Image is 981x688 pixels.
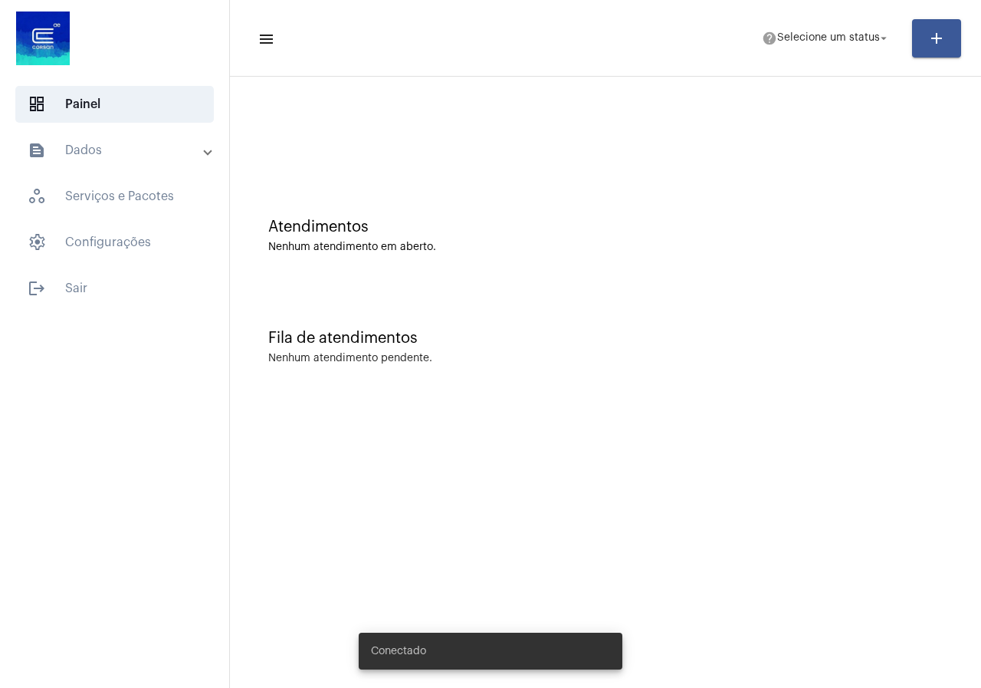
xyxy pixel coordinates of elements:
span: sidenav icon [28,95,46,114]
span: Conectado [371,644,426,659]
span: sidenav icon [28,233,46,252]
span: Sair [15,270,214,307]
span: Serviços e Pacotes [15,178,214,215]
mat-icon: sidenav icon [28,279,46,298]
mat-expansion-panel-header: sidenav iconDados [9,132,229,169]
div: Atendimentos [268,219,943,235]
span: Selecione um status [777,33,880,44]
div: Nenhum atendimento em aberto. [268,242,943,253]
mat-icon: help [762,31,777,46]
mat-icon: arrow_drop_down [877,31,891,45]
img: d4669ae0-8c07-2337-4f67-34b0df7f5ae4.jpeg [12,8,74,69]
mat-icon: add [927,29,946,48]
span: sidenav icon [28,187,46,206]
mat-panel-title: Dados [28,141,205,160]
span: Painel [15,86,214,123]
mat-icon: sidenav icon [28,141,46,160]
mat-icon: sidenav icon [258,30,273,48]
button: Selecione um status [753,23,900,54]
div: Nenhum atendimento pendente. [268,353,432,364]
span: Configurações [15,224,214,261]
div: Fila de atendimentos [268,330,943,347]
